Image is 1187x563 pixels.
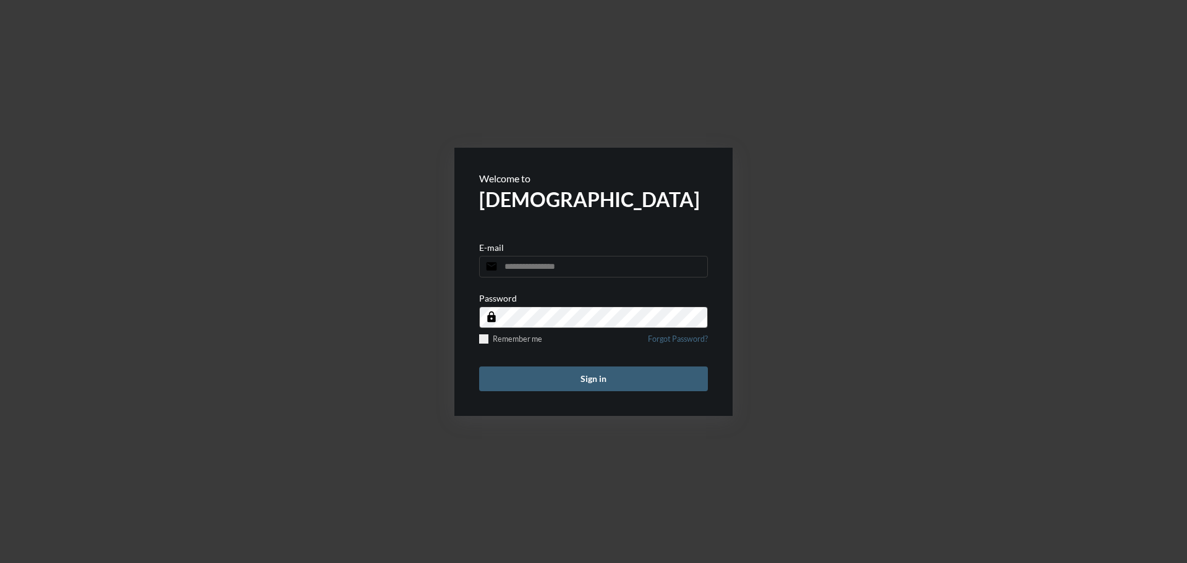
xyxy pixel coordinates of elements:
[479,334,542,344] label: Remember me
[479,172,708,184] p: Welcome to
[479,187,708,211] h2: [DEMOGRAPHIC_DATA]
[479,293,517,303] p: Password
[648,334,708,351] a: Forgot Password?
[479,366,708,391] button: Sign in
[479,242,504,253] p: E-mail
